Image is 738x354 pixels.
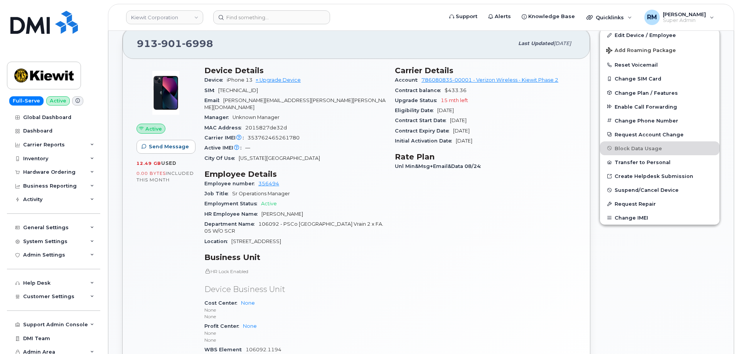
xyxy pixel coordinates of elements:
h3: Carrier Details [395,66,576,75]
span: [PERSON_NAME][EMAIL_ADDRESS][PERSON_NAME][PERSON_NAME][DOMAIN_NAME] [204,97,386,110]
span: Quicklinks [596,14,624,20]
h3: Device Details [204,66,386,75]
span: 2015827de32d [245,125,287,131]
span: MAC Address [204,125,245,131]
a: Create Helpdesk Submission [600,169,719,183]
span: Alerts [495,13,511,20]
a: Alerts [483,9,516,24]
span: Add Roaming Package [606,47,676,55]
span: HR Employee Name [204,211,261,217]
span: Enable Call Forwarding [615,104,677,109]
span: Active [145,125,162,133]
span: [DATE] [437,107,454,113]
a: None [243,323,257,329]
span: Super Admin [663,17,706,23]
span: Location [204,238,231,244]
p: None [204,307,386,313]
span: Employment Status [204,201,261,206]
span: [DATE] [453,128,470,134]
button: Block Data Usage [600,141,719,155]
span: Active IMEI [204,145,245,151]
span: 6998 [182,38,213,49]
div: Quicklinks [581,10,637,25]
button: Change Plan / Features [600,86,719,100]
span: Contract Start Date [395,117,450,123]
span: 15 mth left [441,97,468,103]
button: Change IMEI [600,211,719,225]
span: [PERSON_NAME] [663,11,706,17]
a: Knowledge Base [516,9,580,24]
span: [DATE] [554,40,571,46]
span: Email [204,97,223,103]
span: — [245,145,250,151]
span: Sr Operations Manager [232,191,290,196]
span: Upgrade Status [395,97,441,103]
a: None [241,300,255,306]
span: Contract balance [395,87,445,93]
button: Request Repair [600,197,719,211]
p: None [204,313,386,320]
span: Send Message [149,143,189,150]
span: 353762465261780 [248,135,300,141]
span: [DATE] [450,117,467,123]
h3: Employee Details [204,169,386,179]
span: Unl Min&Msg+Email&Data 08/24 [395,163,485,169]
div: Rachel Miller [639,10,719,25]
span: Unknown Manager [233,114,280,120]
button: Reset Voicemail [600,58,719,72]
span: City Of Use [204,155,239,161]
span: WBS Element [204,347,246,352]
a: 786080835-00001 - Verizon Wireless - Kiewit Phase 2 [421,77,558,83]
a: Kiewit Corporation [126,10,203,24]
h3: Rate Plan [395,152,576,161]
span: Initial Activation Date [395,138,456,144]
span: Contract Expiry Date [395,128,453,134]
span: Active [261,201,277,206]
span: Carrier IMEI [204,135,248,141]
a: Support [444,9,483,24]
a: + Upgrade Device [256,77,301,83]
span: $433.36 [445,87,467,93]
span: Support [456,13,477,20]
span: 901 [158,38,182,49]
span: 913 [137,38,213,49]
span: [TECHNICAL_ID] [218,87,258,93]
span: Profit Center [204,323,243,329]
span: Cost Center [204,300,241,306]
span: Last updated [518,40,554,46]
span: Change Plan / Features [615,90,678,96]
span: Eligibility Date [395,107,437,113]
span: RM [647,13,657,22]
span: [PERSON_NAME] [261,211,303,217]
button: Add Roaming Package [600,42,719,58]
span: Suspend/Cancel Device [615,187,679,193]
button: Change SIM Card [600,72,719,86]
h3: Business Unit [204,253,386,262]
p: HR Lock Enabled [204,268,386,275]
a: 356494 [258,181,279,186]
span: [STREET_ADDRESS] [231,238,281,244]
p: None [204,337,386,343]
a: 106092.1194 [246,347,281,352]
span: [US_STATE][GEOGRAPHIC_DATA] [239,155,320,161]
button: Enable Call Forwarding [600,100,719,114]
span: 0.00 Bytes [136,171,166,176]
span: used [161,160,177,166]
button: Suspend/Cancel Device [600,183,719,197]
iframe: Messenger Launcher [704,320,732,348]
span: Account [395,77,421,83]
span: Device [204,77,227,83]
span: Job Title [204,191,232,196]
span: SIM [204,87,218,93]
button: Send Message [136,140,195,154]
p: None [204,330,386,336]
span: 12.49 GB [136,161,161,166]
span: Employee number [204,181,258,186]
span: iPhone 13 [227,77,253,83]
span: [DATE] [456,138,472,144]
img: image20231002-3703462-1ig824h.jpeg [143,70,189,116]
input: Find something... [213,10,330,24]
button: Change Phone Number [600,114,719,128]
span: Department Name [204,221,258,227]
span: Manager [204,114,233,120]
